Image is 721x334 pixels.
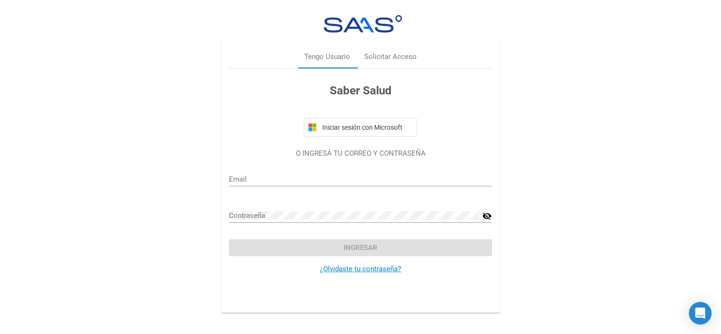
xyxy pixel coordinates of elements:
[320,265,401,273] a: ¿Olvidaste tu contraseña?
[364,52,417,63] div: Solicitar Acceso
[304,118,417,137] button: Iniciar sesión con Microsoft
[229,82,492,99] h3: Saber Salud
[344,243,377,252] span: Ingresar
[304,52,350,63] div: Tengo Usuario
[482,210,492,222] mat-icon: visibility_off
[229,148,492,159] p: O INGRESÁ TU CORREO Y CONTRASEÑA
[320,124,413,131] span: Iniciar sesión con Microsoft
[229,239,492,256] button: Ingresar
[689,302,712,325] div: Open Intercom Messenger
